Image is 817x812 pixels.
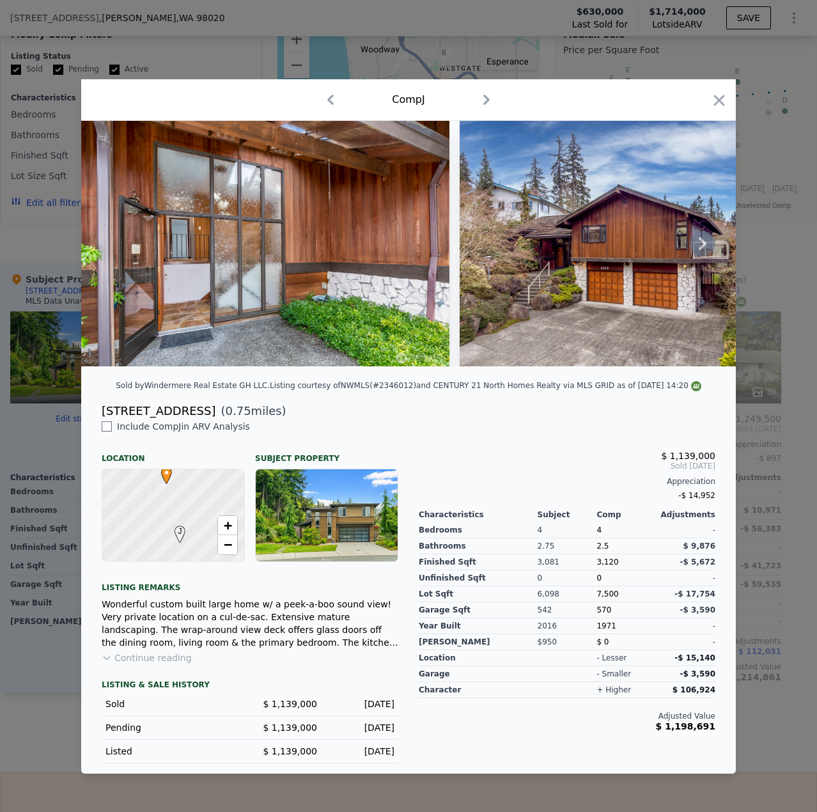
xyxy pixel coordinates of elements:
[538,522,597,538] div: 4
[596,510,656,520] div: Comp
[596,526,602,535] span: 4
[419,538,538,554] div: Bathrooms
[419,554,538,570] div: Finished Sqft
[680,558,715,566] span: -$ 5,672
[224,517,232,533] span: +
[327,698,394,710] div: [DATE]
[683,542,715,550] span: $ 9,876
[81,121,449,366] img: Property Img
[419,682,538,698] div: character
[419,618,538,634] div: Year Built
[270,381,701,390] div: Listing courtesy of NWMLS (#2346012) and CENTURY 21 North Homes Realty via MLS GRID as of [DATE] ...
[673,685,715,694] span: $ 106,924
[656,721,715,731] span: $ 1,198,691
[596,653,626,663] div: - lesser
[596,574,602,582] span: 0
[419,510,538,520] div: Characteristics
[105,698,240,710] div: Sold
[218,516,237,535] a: Zoom in
[538,570,597,586] div: 0
[158,463,175,482] span: •
[596,637,609,646] span: $ 0
[596,589,618,598] span: 7,500
[419,634,538,650] div: [PERSON_NAME]
[680,669,715,678] span: -$ 3,590
[419,602,538,618] div: Garage Sqft
[596,669,631,679] div: - smaller
[656,634,715,650] div: -
[680,605,715,614] span: -$ 3,590
[224,536,232,552] span: −
[158,467,166,474] div: •
[656,618,715,634] div: -
[691,381,701,391] img: NWMLS Logo
[596,618,656,634] div: 1971
[661,451,715,461] span: $ 1,139,000
[419,570,538,586] div: Unfinished Sqft
[263,722,317,733] span: $ 1,139,000
[102,402,215,420] div: [STREET_ADDRESS]
[105,721,240,734] div: Pending
[419,666,538,682] div: garage
[674,653,715,662] span: -$ 15,140
[171,526,189,537] span: J
[596,558,618,566] span: 3,120
[255,443,398,464] div: Subject Property
[674,589,715,598] span: -$ 17,754
[392,92,424,107] div: Comp J
[596,685,631,695] div: + higher
[419,586,538,602] div: Lot Sqft
[656,570,715,586] div: -
[656,522,715,538] div: -
[596,605,611,614] span: 570
[218,535,237,554] a: Zoom out
[116,381,270,390] div: Sold by Windermere Real Estate GH LLC .
[596,538,656,554] div: 2.5
[102,598,398,649] div: Wonderful custom built large home w/ a peek-a-boo sound view! Very private location on a cul-de-s...
[656,510,715,520] div: Adjustments
[538,538,597,554] div: 2.75
[102,652,192,664] button: Continue reading
[419,522,538,538] div: Bedrooms
[102,572,398,593] div: Listing remarks
[215,402,286,420] span: ( miles)
[327,721,394,734] div: [DATE]
[419,650,538,666] div: location
[263,746,317,756] span: $ 1,139,000
[460,121,787,366] img: Property Img
[678,491,715,500] span: -$ 14,952
[327,745,394,758] div: [DATE]
[538,510,597,520] div: Subject
[419,476,715,487] div: Appreciation
[112,421,255,432] span: Include Comp J in ARV Analysis
[105,745,240,758] div: Listed
[102,680,398,692] div: LISTING & SALE HISTORY
[419,461,715,471] span: Sold [DATE]
[538,554,597,570] div: 3,081
[171,526,179,533] div: J
[538,602,597,618] div: 542
[263,699,317,709] span: $ 1,139,000
[538,634,597,650] div: $950
[538,586,597,602] div: 6,098
[538,618,597,634] div: 2016
[419,711,715,721] div: Adjusted Value
[102,443,245,464] div: Location
[226,404,251,418] span: 0.75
